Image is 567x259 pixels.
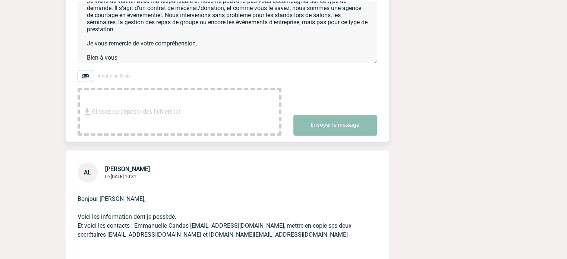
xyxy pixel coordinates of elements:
[84,169,91,176] span: AL
[293,115,377,136] button: Envoyer le message
[105,174,136,179] span: Le [DATE] 10:31
[98,73,132,79] span: Ajouter un fichier
[92,93,180,130] span: Glissez ou déposer des fichiers ici
[105,165,150,173] span: [PERSON_NAME]
[83,107,92,116] img: file_download.svg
